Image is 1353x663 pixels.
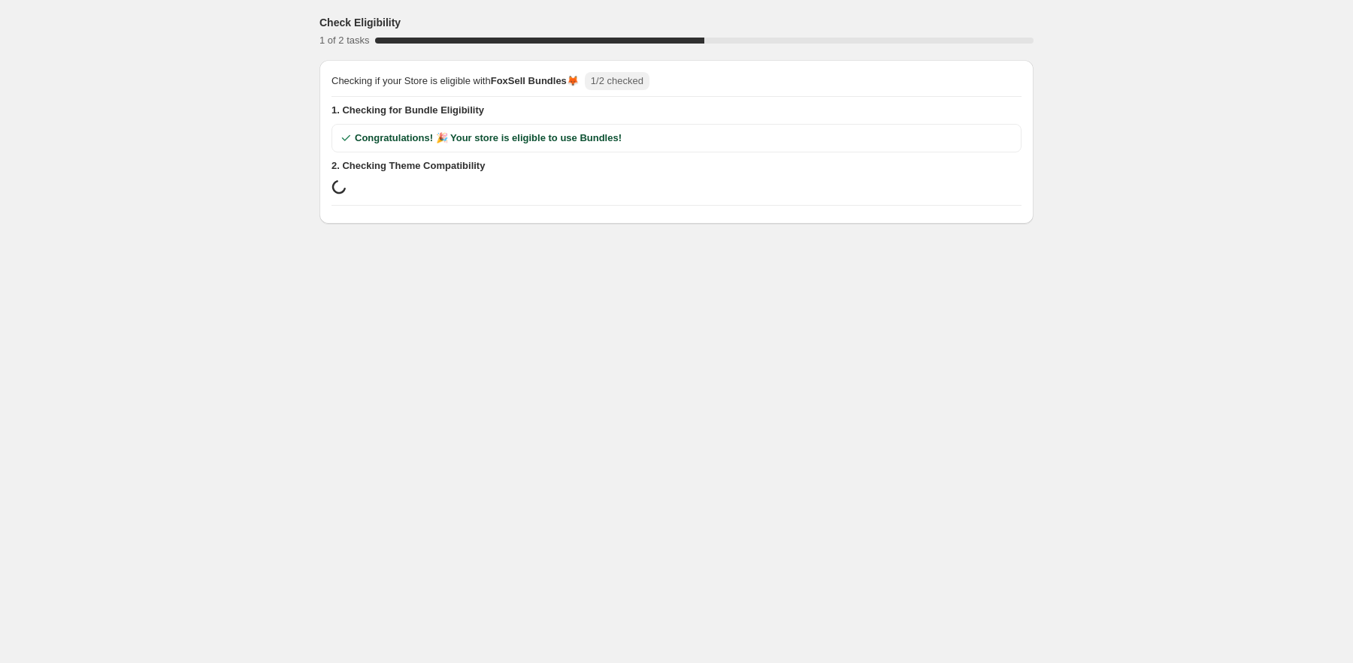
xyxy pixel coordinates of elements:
[491,75,567,86] span: FoxSell Bundles
[319,15,401,30] h3: Check Eligibility
[331,103,1022,118] span: 1. Checking for Bundle Eligibility
[331,158,1022,173] span: 2. Checking Theme Compatibility
[355,131,622,146] span: Congratulations! 🎉 Your store is eligible to use Bundles!
[319,35,369,46] span: 1 of 2 tasks
[331,74,579,89] span: Checking if your Store is eligible with 🦊
[591,75,643,86] span: 1/2 checked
